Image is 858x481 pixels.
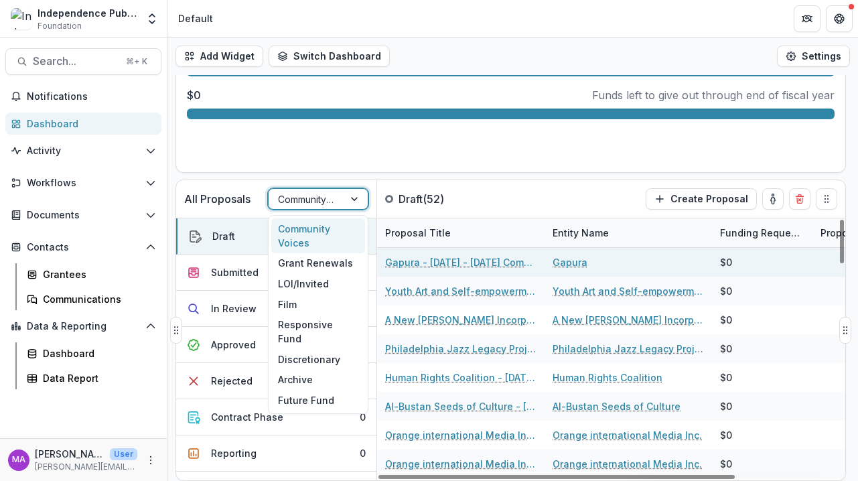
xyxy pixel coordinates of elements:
[173,9,218,28] nav: breadcrumb
[553,284,704,298] a: Youth Art and Self-empowerment Project
[178,11,213,25] div: Default
[271,273,365,294] div: LOI/Invited
[184,191,251,207] p: All Proposals
[553,399,681,413] a: Al-Bustan Seeds of Culture
[377,218,545,247] div: Proposal Title
[27,91,156,102] span: Notifications
[211,446,257,460] div: Reporting
[712,218,812,247] div: Funding Requested
[211,265,259,279] div: Submitted
[38,20,82,32] span: Foundation
[646,188,757,210] button: Create Proposal
[43,346,151,360] div: Dashboard
[592,87,835,103] p: Funds left to give out through end of fiscal year
[720,313,732,327] div: $0
[21,288,161,310] a: Communications
[720,428,732,442] div: $0
[5,316,161,337] button: Open Data & Reporting
[762,188,784,210] button: toggle-assigned-to-me
[839,317,851,344] button: Drag
[385,284,537,298] a: Youth Art and Self-empowerment Project - [DATE] - [DATE] Community Voices Application
[5,204,161,226] button: Open Documents
[794,5,820,32] button: Partners
[35,447,104,461] p: [PERSON_NAME]
[27,117,151,131] div: Dashboard
[211,338,256,352] div: Approved
[27,178,140,189] span: Workflows
[170,317,182,344] button: Drag
[187,87,201,103] p: $0
[271,294,365,315] div: Film
[553,255,587,269] a: Gapura
[21,367,161,389] a: Data Report
[385,370,537,385] a: Human Rights Coalition - [DATE] - [DATE] Community Voices Application
[360,446,366,460] div: 0
[43,292,151,306] div: Communications
[27,321,140,332] span: Data & Reporting
[826,5,853,32] button: Get Help
[385,313,537,327] a: A New [PERSON_NAME] Incorporated - [DATE] - [DATE] Community Voices Application
[816,188,837,210] button: Drag
[385,255,537,269] a: Gapura - [DATE] - [DATE] Community Voices Application
[385,428,537,442] a: Orange international Media Inc. - [DATE] - [DATE] Community Voices Application
[43,371,151,385] div: Data Report
[271,349,365,370] div: Discretionary
[271,370,365,391] div: Archive
[271,253,365,274] div: Grant Renewals
[21,342,161,364] a: Dashboard
[11,8,32,29] img: Independence Public Media Foundation
[399,191,499,207] p: Draft ( 52 )
[176,218,376,255] button: Draft52
[211,410,283,424] div: Contract Phase
[5,172,161,194] button: Open Workflows
[38,6,137,20] div: Independence Public Media Foundation
[211,374,253,388] div: Rejected
[5,236,161,258] button: Open Contacts
[720,399,732,413] div: $0
[271,314,365,349] div: Responsive Fund
[176,363,376,399] button: Rejected245
[12,456,25,464] div: Molly de Aguiar
[21,263,161,285] a: Grantees
[385,399,537,413] a: Al-Bustan Seeds of Culture - [DATE] - [DATE] Community Voices Application
[545,218,712,247] div: Entity Name
[27,242,140,253] span: Contacts
[271,390,365,411] div: Future Fund
[143,452,159,468] button: More
[176,327,376,363] button: Approved0
[720,370,732,385] div: $0
[143,5,161,32] button: Open entity switcher
[545,226,617,240] div: Entity Name
[176,399,376,435] button: Contract Phase0
[777,46,850,67] button: Settings
[720,255,732,269] div: $0
[271,218,365,253] div: Community Voices
[720,284,732,298] div: $0
[211,301,257,316] div: In Review
[269,46,390,67] button: Switch Dashboard
[27,145,140,157] span: Activity
[176,255,376,291] button: Submitted23
[385,342,537,356] a: Philadelphia Jazz Legacy Project - [DATE] - [DATE] Community Voices Application
[553,457,702,471] a: Orange international Media Inc.
[212,229,235,243] div: Draft
[377,226,459,240] div: Proposal Title
[176,435,376,472] button: Reporting0
[789,188,810,210] button: Delete card
[33,55,118,68] span: Search...
[553,370,662,385] a: Human Rights Coalition
[5,140,161,161] button: Open Activity
[712,226,812,240] div: Funding Requested
[123,54,150,69] div: ⌘ + K
[35,461,137,473] p: [PERSON_NAME][EMAIL_ADDRESS][DOMAIN_NAME]
[175,46,263,67] button: Add Widget
[385,457,537,471] a: Orange international Media Inc. - [DATE] - [DATE] Community Voices Application
[5,48,161,75] button: Search...
[110,448,137,460] p: User
[720,342,732,356] div: $0
[553,428,702,442] a: Orange international Media Inc.
[5,86,161,107] button: Notifications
